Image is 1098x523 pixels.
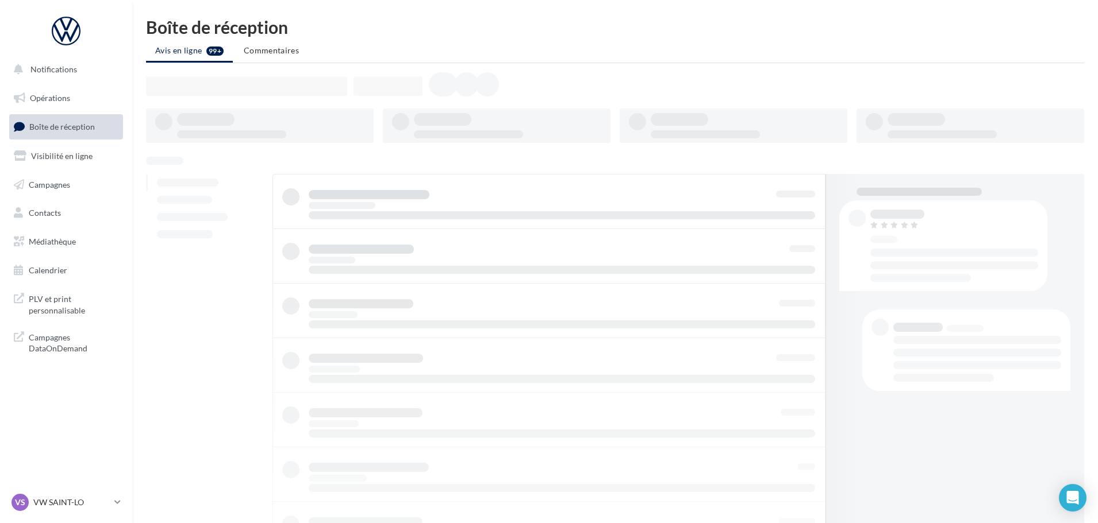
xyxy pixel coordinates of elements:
[7,325,125,359] a: Campagnes DataOnDemand
[7,86,125,110] a: Opérations
[33,497,110,508] p: VW SAINT-LO
[31,151,93,161] span: Visibilité en ligne
[29,208,61,218] span: Contacts
[7,201,125,225] a: Contacts
[29,237,76,246] span: Médiathèque
[7,57,121,82] button: Notifications
[29,330,118,354] span: Campagnes DataOnDemand
[30,64,77,74] span: Notifications
[7,144,125,168] a: Visibilité en ligne
[30,93,70,103] span: Opérations
[15,497,25,508] span: VS
[146,18,1084,36] div: Boîte de réception
[29,265,67,275] span: Calendrier
[7,286,125,320] a: PLV et print personnalisable
[7,114,125,139] a: Boîte de réception
[29,291,118,316] span: PLV et print personnalisable
[29,122,95,131] span: Boîte de réception
[1059,484,1087,512] div: Open Intercom Messenger
[7,173,125,197] a: Campagnes
[9,491,123,513] a: VS VW SAINT-LO
[244,45,299,55] span: Commentaires
[29,179,70,189] span: Campagnes
[7,230,125,254] a: Médiathèque
[7,258,125,282] a: Calendrier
